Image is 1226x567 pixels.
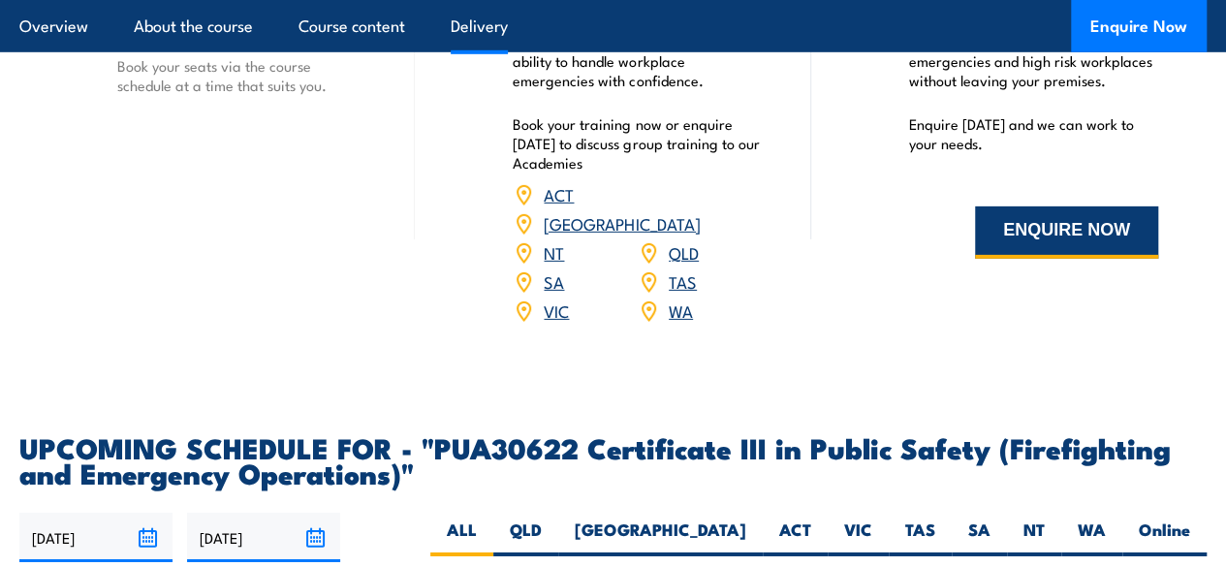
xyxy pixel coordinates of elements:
button: ENQUIRE NOW [975,206,1158,259]
p: Enquire [DATE] and we can work to your needs. [909,114,1158,153]
a: WA [669,299,693,322]
h2: UPCOMING SCHEDULE FOR - "PUA30622 Certificate III in Public Safety (Firefighting and Emergency Op... [19,434,1207,485]
label: ALL [430,519,493,556]
a: SA [544,269,564,293]
label: ACT [763,519,828,556]
p: Book your training now or enquire [DATE] to discuss group training to our Academies [513,114,762,173]
input: From date [19,513,173,562]
label: VIC [828,519,889,556]
label: NT [1007,519,1061,556]
input: To date [187,513,340,562]
a: [GEOGRAPHIC_DATA] [544,211,700,235]
a: NT [544,240,564,264]
label: WA [1061,519,1122,556]
a: TAS [669,269,697,293]
a: QLD [669,240,699,264]
label: [GEOGRAPHIC_DATA] [558,519,763,556]
a: VIC [544,299,569,322]
a: ACT [544,182,574,205]
label: TAS [889,519,952,556]
label: SA [952,519,1007,556]
p: Book your seats via the course schedule at a time that suits you. [117,56,366,95]
label: Online [1122,519,1207,556]
label: QLD [493,519,558,556]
